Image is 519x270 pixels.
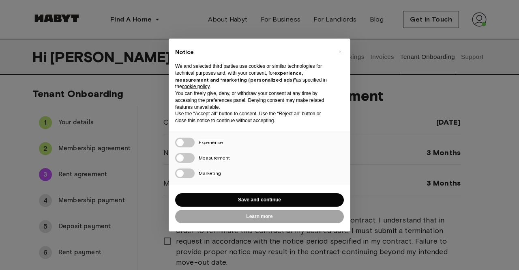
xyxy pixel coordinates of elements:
[339,47,341,56] span: ×
[175,193,344,207] button: Save and continue
[175,48,331,56] h2: Notice
[199,139,223,145] span: Experience
[182,84,210,89] a: cookie policy
[175,63,331,90] p: We and selected third parties use cookies or similar technologies for technical purposes and, wit...
[199,170,221,176] span: Marketing
[175,110,331,124] p: Use the “Accept all” button to consent. Use the “Reject all” button or close this notice to conti...
[333,45,346,58] button: Close this notice
[199,155,230,161] span: Measurement
[175,210,344,223] button: Learn more
[175,90,331,110] p: You can freely give, deny, or withdraw your consent at any time by accessing the preferences pane...
[175,70,303,83] strong: experience, measurement and “marketing (personalized ads)”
